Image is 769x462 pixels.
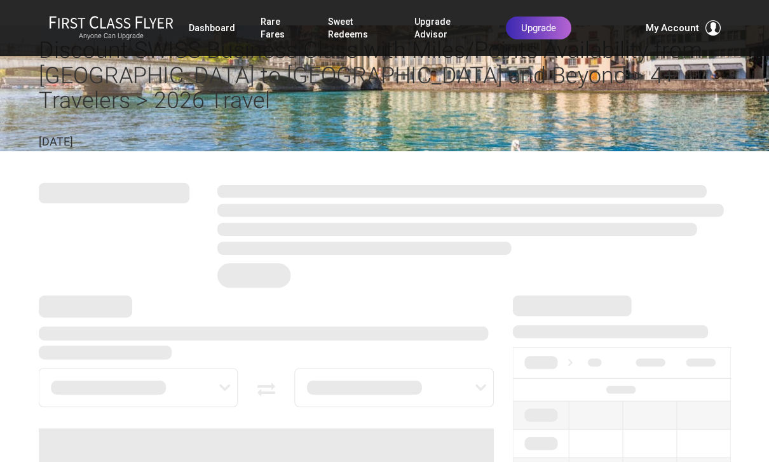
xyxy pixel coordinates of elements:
[189,17,235,39] a: Dashboard
[328,10,390,46] a: Sweet Redeems
[39,167,731,296] img: summary.svg
[49,32,174,41] small: Anyone Can Upgrade
[646,20,721,36] button: My Account
[506,17,571,39] a: Upgrade
[646,20,699,36] span: My Account
[49,15,174,41] a: First Class FlyerAnyone Can Upgrade
[39,135,73,148] time: [DATE]
[39,38,731,114] h2: Discount SWISS Business Class with Miles/Points Availability from [GEOGRAPHIC_DATA] to [GEOGRAPHI...
[414,10,480,46] a: Upgrade Advisor
[261,10,303,46] a: Rare Fares
[49,15,174,29] img: First Class Flyer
